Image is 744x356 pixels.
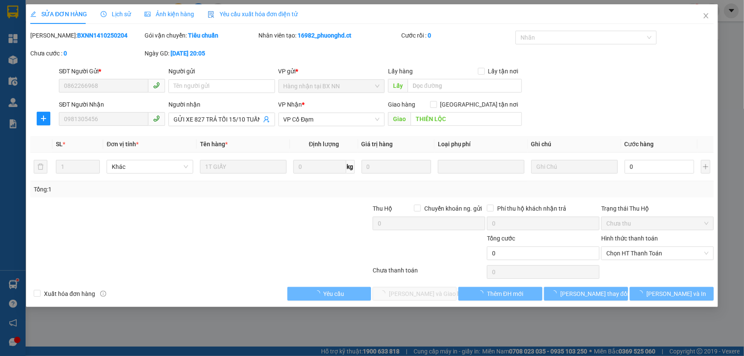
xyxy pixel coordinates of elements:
[434,136,528,153] th: Loại phụ phí
[531,160,618,174] input: Ghi Chú
[101,11,107,17] span: clock-circle
[30,49,143,58] div: Chưa cước :
[38,115,50,122] span: plus
[411,112,522,126] input: Dọc đường
[145,49,257,58] div: Ngày GD:
[59,100,165,109] div: SĐT Người Nhận
[428,32,431,39] b: 0
[388,112,411,126] span: Giao
[30,31,143,40] div: [PERSON_NAME]:
[208,11,298,17] span: Yêu cầu xuất hóa đơn điện tử
[107,141,139,148] span: Đơn vị tính
[153,82,160,89] span: phone
[278,67,385,76] div: VP gửi
[145,11,151,17] span: picture
[30,11,87,17] span: SỬA ĐƠN HÀNG
[314,290,324,296] span: loading
[278,101,302,108] span: VP Nhận
[388,101,415,108] span: Giao hàng
[77,32,127,39] b: BXNN1410250204
[388,79,408,93] span: Lấy
[437,100,522,109] span: [GEOGRAPHIC_DATA] tận nơi
[287,287,371,301] button: Yêu cầu
[41,289,98,298] span: Xuất hóa đơn hàng
[701,160,710,174] button: plus
[388,68,413,75] span: Lấy hàng
[284,113,379,126] span: VP Cổ Đạm
[145,11,194,17] span: Ảnh kiện hàng
[34,185,287,194] div: Tổng: 1
[478,290,487,296] span: loading
[494,204,570,213] span: Phí thu hộ khách nhận trả
[34,160,47,174] button: delete
[487,289,523,298] span: Thêm ĐH mới
[362,141,393,148] span: Giá trị hàng
[168,67,275,76] div: Người gửi
[56,141,63,148] span: SL
[625,141,654,148] span: Cước hàng
[421,204,485,213] span: Chuyển khoản ng. gửi
[637,290,647,296] span: loading
[100,291,106,297] span: info-circle
[528,136,621,153] th: Ghi chú
[145,31,257,40] div: Gói vận chuyển:
[259,31,400,40] div: Nhân viên tạo:
[606,247,709,260] span: Chọn HT Thanh Toán
[346,160,355,174] span: kg
[30,11,36,17] span: edit
[309,141,339,148] span: Định lượng
[324,289,344,298] span: Yêu cầu
[362,160,431,174] input: 0
[401,31,514,40] div: Cước rồi :
[64,50,67,57] b: 0
[694,4,718,28] button: Close
[188,32,218,39] b: Tiêu chuẩn
[601,235,658,242] label: Hình thức thanh toán
[101,11,131,17] span: Lịch sử
[59,67,165,76] div: SĐT Người Gửi
[458,287,542,301] button: Thêm ĐH mới
[408,79,522,93] input: Dọc đường
[703,12,709,19] span: close
[153,115,160,122] span: phone
[372,266,486,281] div: Chưa thanh toán
[630,287,714,301] button: [PERSON_NAME] và In
[373,205,392,212] span: Thu Hộ
[112,160,188,173] span: Khác
[37,112,51,125] button: plus
[560,289,628,298] span: [PERSON_NAME] thay đổi
[263,116,270,123] span: user-add
[200,141,228,148] span: Tên hàng
[601,204,714,213] div: Trạng thái Thu Hộ
[168,100,275,109] div: Người nhận
[171,50,205,57] b: [DATE] 20:05
[485,67,522,76] span: Lấy tận nơi
[487,235,515,242] span: Tổng cước
[551,290,560,296] span: loading
[647,289,706,298] span: [PERSON_NAME] và In
[284,80,379,93] span: Hàng nhận tại BX NN
[298,32,352,39] b: 16982_phuonghd.ct
[208,11,214,18] img: icon
[373,287,457,301] button: [PERSON_NAME] và Giao hàng
[200,160,287,174] input: VD: Bàn, Ghế
[606,217,709,230] span: Chưa thu
[544,287,628,301] button: [PERSON_NAME] thay đổi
